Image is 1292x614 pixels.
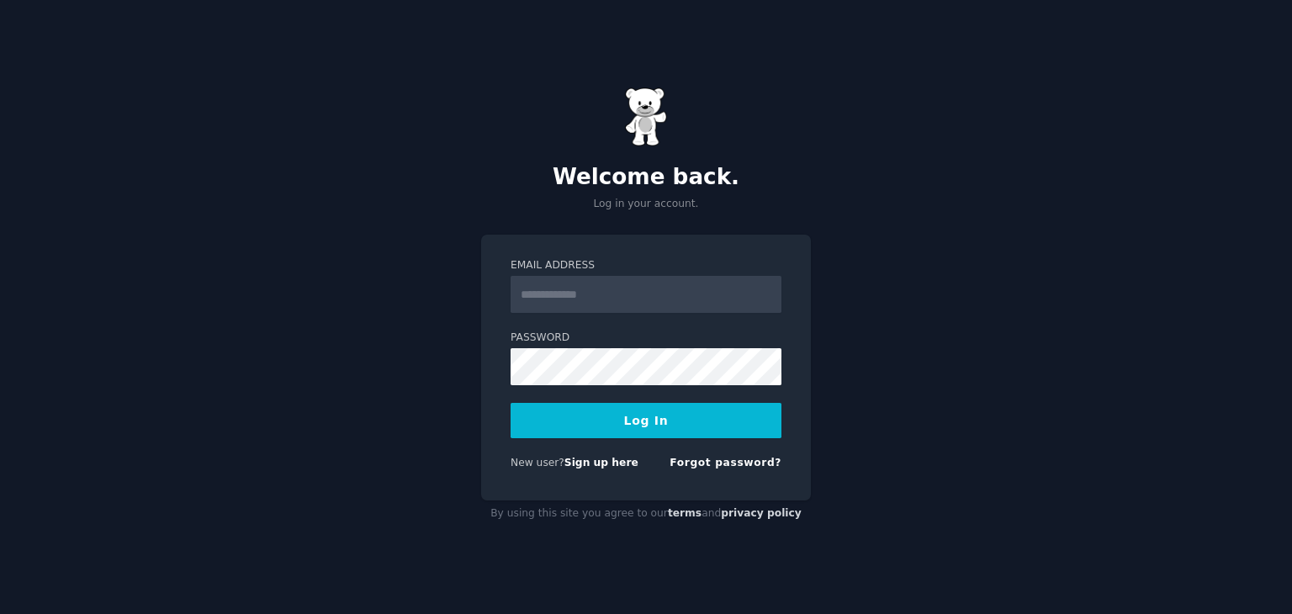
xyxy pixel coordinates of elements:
[564,457,638,468] a: Sign up here
[625,87,667,146] img: Gummy Bear
[511,457,564,468] span: New user?
[721,507,802,519] a: privacy policy
[481,197,811,212] p: Log in your account.
[481,164,811,191] h2: Welcome back.
[511,258,781,273] label: Email Address
[670,457,781,468] a: Forgot password?
[511,331,781,346] label: Password
[481,500,811,527] div: By using this site you agree to our and
[511,403,781,438] button: Log In
[668,507,702,519] a: terms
